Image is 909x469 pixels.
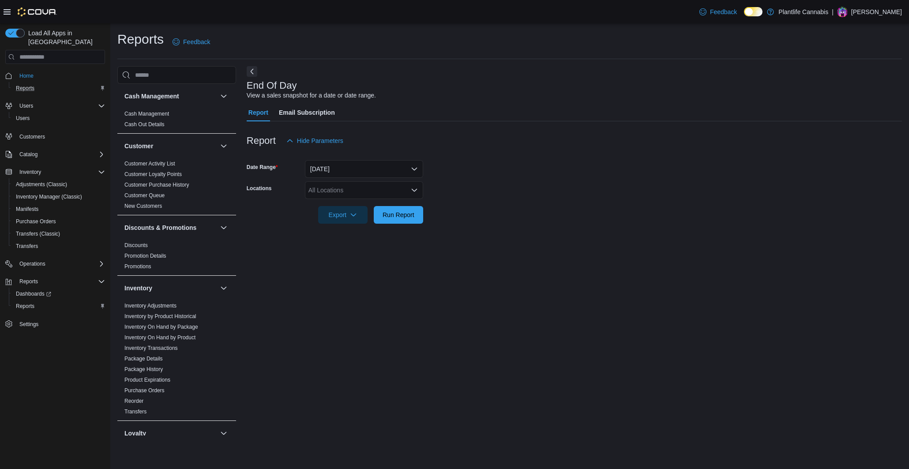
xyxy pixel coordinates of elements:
[247,66,257,77] button: Next
[124,398,143,404] a: Reorder
[2,275,109,288] button: Reports
[851,7,902,17] p: [PERSON_NAME]
[124,181,189,188] span: Customer Purchase History
[117,240,236,275] div: Discounts & Promotions
[16,243,38,250] span: Transfers
[12,301,38,311] a: Reports
[124,366,163,372] a: Package History
[218,141,229,151] button: Customer
[374,206,423,224] button: Run Report
[12,241,105,251] span: Transfers
[16,149,105,160] span: Catalog
[124,324,198,330] a: Inventory On Hand by Package
[124,313,196,320] span: Inventory by Product Historical
[218,283,229,293] button: Inventory
[124,223,196,232] h3: Discounts & Promotions
[16,230,60,237] span: Transfers (Classic)
[16,276,41,287] button: Reports
[124,121,165,128] a: Cash Out Details
[12,216,105,227] span: Purchase Orders
[2,258,109,270] button: Operations
[124,242,148,249] span: Discounts
[12,229,105,239] span: Transfers (Classic)
[2,100,109,112] button: Users
[124,203,162,209] a: New Customers
[124,429,217,438] button: Loyalty
[124,161,175,167] a: Customer Activity List
[16,218,56,225] span: Purchase Orders
[12,229,64,239] a: Transfers (Classic)
[218,222,229,233] button: Discounts & Promotions
[12,83,105,94] span: Reports
[12,216,60,227] a: Purchase Orders
[124,366,163,373] span: Package History
[16,167,105,177] span: Inventory
[2,130,109,143] button: Customers
[9,178,109,191] button: Adjustments (Classic)
[12,204,42,214] a: Manifests
[12,83,38,94] a: Reports
[124,253,166,259] a: Promotion Details
[16,131,49,142] a: Customers
[124,376,170,383] span: Product Expirations
[279,104,335,121] span: Email Subscription
[124,121,165,128] span: Cash Out Details
[16,101,105,111] span: Users
[124,203,162,210] span: New Customers
[9,215,109,228] button: Purchase Orders
[218,428,229,439] button: Loyalty
[247,91,376,100] div: View a sales snapshot for a date or date range.
[16,70,105,81] span: Home
[12,289,105,299] span: Dashboards
[12,301,105,311] span: Reports
[19,278,38,285] span: Reports
[124,263,151,270] a: Promotions
[247,80,297,91] h3: End Of Day
[305,160,423,178] button: [DATE]
[124,313,196,319] a: Inventory by Product Historical
[124,355,163,362] span: Package Details
[124,142,153,150] h3: Customer
[411,187,418,194] button: Open list of options
[16,131,105,142] span: Customers
[16,303,34,310] span: Reports
[9,191,109,203] button: Inventory Manager (Classic)
[247,185,272,192] label: Locations
[9,228,109,240] button: Transfers (Classic)
[12,191,86,202] a: Inventory Manager (Classic)
[9,240,109,252] button: Transfers
[383,210,414,219] span: Run Report
[12,191,105,202] span: Inventory Manager (Classic)
[318,206,368,224] button: Export
[124,345,178,352] span: Inventory Transactions
[837,7,848,17] div: Aaron Bryson
[2,166,109,178] button: Inventory
[744,7,763,16] input: Dark Mode
[12,179,105,190] span: Adjustments (Classic)
[124,302,177,309] span: Inventory Adjustments
[124,334,195,341] a: Inventory On Hand by Product
[124,192,165,199] a: Customer Queue
[124,242,148,248] a: Discounts
[16,167,45,177] button: Inventory
[283,132,347,150] button: Hide Parameters
[12,179,71,190] a: Adjustments (Classic)
[16,85,34,92] span: Reports
[124,142,217,150] button: Customer
[19,260,45,267] span: Operations
[218,91,229,101] button: Cash Management
[16,206,38,213] span: Manifests
[5,66,105,353] nav: Complex example
[2,148,109,161] button: Catalog
[16,290,51,297] span: Dashboards
[16,101,37,111] button: Users
[124,356,163,362] a: Package Details
[12,241,41,251] a: Transfers
[124,92,179,101] h3: Cash Management
[117,30,164,48] h1: Reports
[2,69,109,82] button: Home
[169,33,214,51] a: Feedback
[16,181,67,188] span: Adjustments (Classic)
[25,29,105,46] span: Load All Apps in [GEOGRAPHIC_DATA]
